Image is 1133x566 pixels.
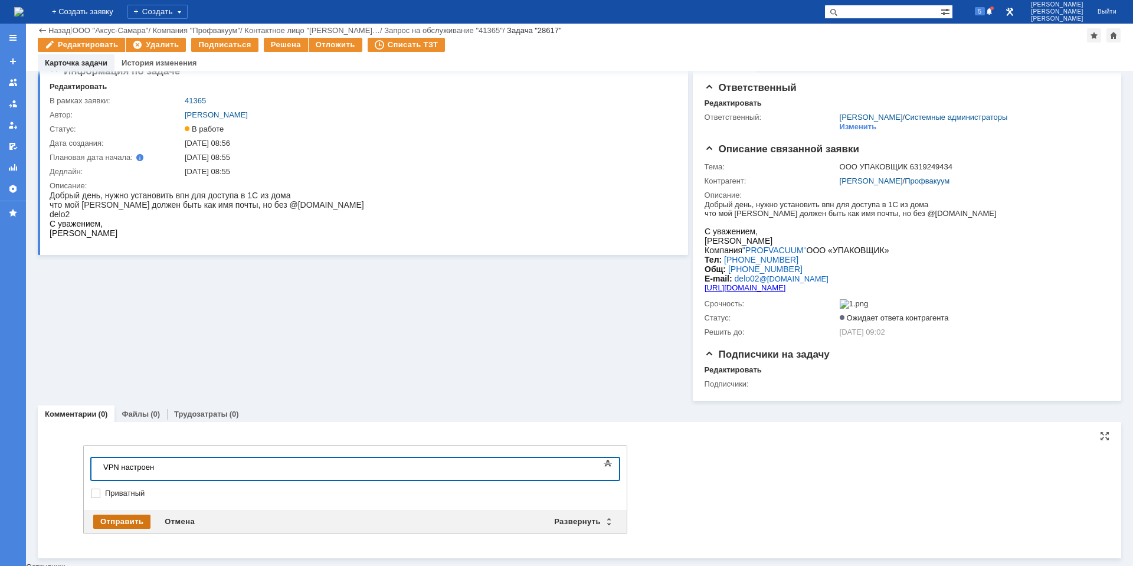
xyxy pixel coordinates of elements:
img: 1.png [840,299,869,309]
div: [DATE] 08:56 [185,139,670,148]
span: "PROFVACUUM [38,45,99,55]
span: [PERSON_NAME] [1031,1,1083,8]
span: " [99,45,102,55]
span: В работе [185,125,224,133]
a: История изменения [122,58,197,67]
a: Профвакуум [905,176,949,185]
a: [PERSON_NAME] [185,110,248,119]
span: Ожидает ответа контрагента [840,313,949,322]
div: Срочность: [705,299,837,309]
div: На всю страницу [1100,431,1109,441]
a: Контактное лицо "[PERSON_NAME]… [244,26,380,35]
div: Редактировать [50,82,107,91]
span: [DATE] 09:02 [840,328,885,336]
div: / [153,26,245,35]
div: Статус: [705,313,837,323]
a: Перейти на домашнюю страницу [14,7,24,17]
a: Настройки [4,179,22,198]
div: [DATE] 08:55 [185,153,670,162]
div: / [384,26,507,35]
div: VPN настроен [5,5,172,14]
div: Задача "28617" [507,26,562,35]
a: Отчеты [4,158,22,177]
span: Показать панель инструментов [601,456,615,470]
img: logo [14,7,24,17]
span: Расширенный поиск [941,5,952,17]
div: Создать [127,5,188,19]
a: Заявки на командах [4,73,22,92]
div: Решить до: [705,328,837,337]
span: ООО «УПАКОВЩИК» [102,45,185,55]
div: Контрагент: [705,176,837,186]
div: Описание: [705,191,1106,200]
div: Тема: [705,162,837,172]
label: Приватный [105,489,617,498]
span: [PERSON_NAME] [1031,8,1083,15]
div: Изменить [840,122,877,132]
div: Ответственный: [705,113,837,122]
a: Карточка задачи [45,58,107,67]
a: Назад [48,26,70,35]
a: Мои согласования [4,137,22,156]
a: [PERSON_NAME] [840,113,903,122]
div: Плановая дата начала: [50,153,168,162]
div: (0) [99,410,108,418]
span: [PHONE_NUMBER] [19,55,94,64]
a: Файлы [122,410,149,418]
span: [PERSON_NAME] [1031,15,1083,22]
a: Компания "Профвакуум" [153,26,240,35]
div: Добавить в избранное [1087,28,1101,42]
a: Комментарии [45,410,97,418]
div: Сделать домашней страницей [1106,28,1121,42]
div: Дата создания: [50,139,182,148]
span: @[DOMAIN_NAME] [30,74,124,83]
div: / [840,113,1008,122]
a: Системные администраторы [905,113,1007,122]
div: / [73,26,153,35]
span: 5 [975,7,985,15]
span: Описание связанной заявки [705,143,859,155]
div: [DATE] 08:55 [185,167,670,176]
div: / [840,176,1103,186]
div: Автор: [50,110,182,120]
div: Редактировать [705,365,762,375]
div: Статус: [50,125,182,134]
div: | [70,25,72,34]
span: [PHONE_NUMBER] [24,64,98,74]
div: В рамках заявки: [50,96,182,106]
div: ООО УПАКОВЩИК 6319249434 [840,162,1103,172]
div: (0) [230,410,239,418]
span: Ответственный [705,82,797,93]
a: Трудозатраты [174,410,228,418]
div: Подписчики: [705,379,837,389]
div: Описание: [50,181,672,191]
div: (0) [150,410,160,418]
a: Создать заявку [4,52,22,71]
a: Запрос на обслуживание "41365" [384,26,503,35]
a: Мои заявки [4,116,22,135]
a: [PERSON_NAME] [840,176,903,185]
a: Заявки в моей ответственности [4,94,22,113]
div: / [244,26,384,35]
div: Редактировать [705,99,762,108]
span: Подписчики на задачу [705,349,830,360]
a: Перейти в интерфейс администратора [1003,5,1017,19]
a: ООО "Аксус-Самара" [73,26,149,35]
span: delo02 [30,74,55,83]
div: Дедлайн: [50,167,182,176]
a: 41365 [185,96,206,105]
